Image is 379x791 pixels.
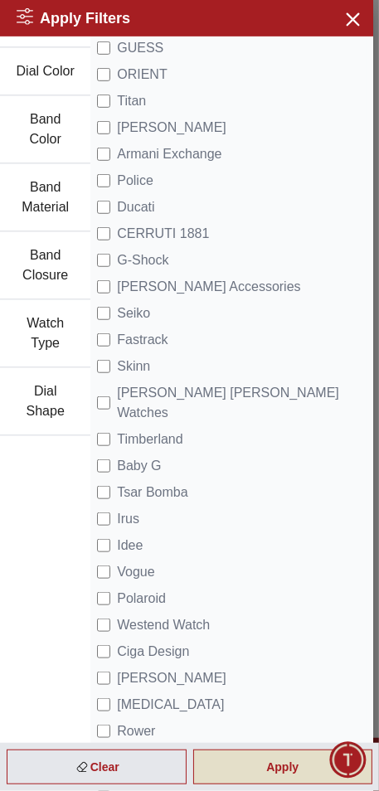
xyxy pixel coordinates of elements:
[117,144,221,164] span: Armani Exchange
[117,668,226,688] span: [PERSON_NAME]
[117,536,143,556] span: Idee
[117,357,150,376] span: Skinn
[117,171,153,191] span: Police
[97,174,110,187] input: Police
[117,91,146,111] span: Titan
[97,41,110,55] input: GUESS
[97,95,110,108] input: Titan
[97,619,110,632] input: Westend Watch
[97,486,110,499] input: Tsar Bomba
[97,68,110,81] input: ORIENT
[117,383,367,423] span: [PERSON_NAME] [PERSON_NAME] Watches
[117,721,155,741] span: Rower
[117,589,166,609] span: Polaroid
[117,303,150,323] span: Seiko
[97,512,110,526] input: Irus
[97,433,110,446] input: Timberland
[117,277,300,297] span: [PERSON_NAME] Accessories
[7,750,187,784] div: Clear
[117,65,167,85] span: ORIENT
[97,539,110,552] input: Idee
[97,333,110,347] input: Fastrack
[97,307,110,320] input: Seiko
[97,280,110,294] input: [PERSON_NAME] Accessories
[97,698,110,711] input: [MEDICAL_DATA]
[97,227,110,240] input: CERRUTI 1881
[117,483,187,502] span: Tsar Bomba
[330,742,367,779] div: Chat Widget
[97,459,110,473] input: Baby G
[117,118,226,138] span: [PERSON_NAME]
[97,360,110,373] input: Skinn
[97,592,110,605] input: Polaroid
[17,7,130,30] h2: Apply Filters
[97,148,110,161] input: Armani Exchange
[193,750,373,784] div: Apply
[117,642,189,662] span: Ciga Design
[117,224,209,244] span: CERRUTI 1881
[97,121,110,134] input: [PERSON_NAME]
[97,672,110,685] input: [PERSON_NAME]
[97,565,110,579] input: Vogue
[117,250,168,270] span: G-Shock
[117,38,163,58] span: GUESS
[97,396,110,410] input: [PERSON_NAME] [PERSON_NAME] Watches
[117,197,154,217] span: Ducati
[97,201,110,214] input: Ducati
[117,615,210,635] span: Westend Watch
[117,562,154,582] span: Vogue
[97,254,110,267] input: G-Shock
[117,429,182,449] span: Timberland
[97,645,110,658] input: Ciga Design
[117,509,139,529] span: Irus
[97,725,110,738] input: Rower
[117,695,224,715] span: [MEDICAL_DATA]
[117,456,161,476] span: Baby G
[117,330,168,350] span: Fastrack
